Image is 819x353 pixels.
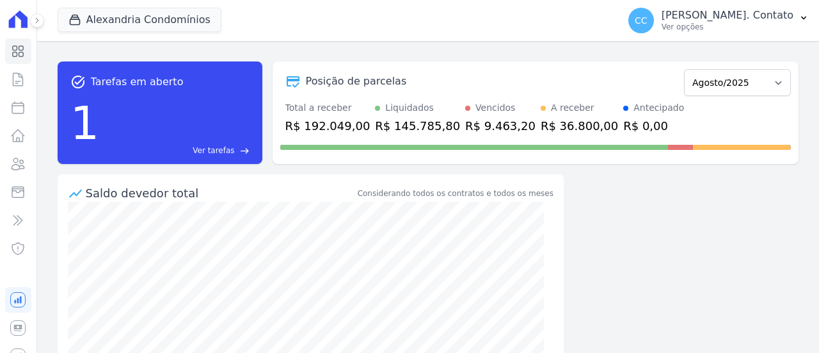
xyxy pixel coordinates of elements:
div: Saldo devedor total [86,185,355,202]
div: A receber [551,101,594,115]
span: east [240,146,250,156]
div: Total a receber [285,101,370,115]
div: R$ 145.785,80 [375,117,460,135]
div: Considerando todos os contratos e todos os meses [358,188,553,199]
div: Vencidos [475,101,515,115]
div: R$ 192.049,00 [285,117,370,135]
button: Alexandria Condomínios [58,8,221,32]
div: Posição de parcelas [306,74,407,89]
p: Ver opções [662,22,793,32]
span: task_alt [70,74,86,90]
span: CC [635,16,648,25]
span: Tarefas em aberto [91,74,184,90]
p: [PERSON_NAME]. Contato [662,9,793,22]
span: Ver tarefas [193,145,234,156]
div: R$ 0,00 [623,117,684,135]
button: CC [PERSON_NAME]. Contato Ver opções [618,3,819,38]
div: R$ 9.463,20 [465,117,536,135]
div: R$ 36.800,00 [541,117,618,135]
div: Antecipado [633,101,684,115]
div: 1 [70,90,100,156]
div: Liquidados [385,101,434,115]
a: Ver tarefas east [104,145,249,156]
